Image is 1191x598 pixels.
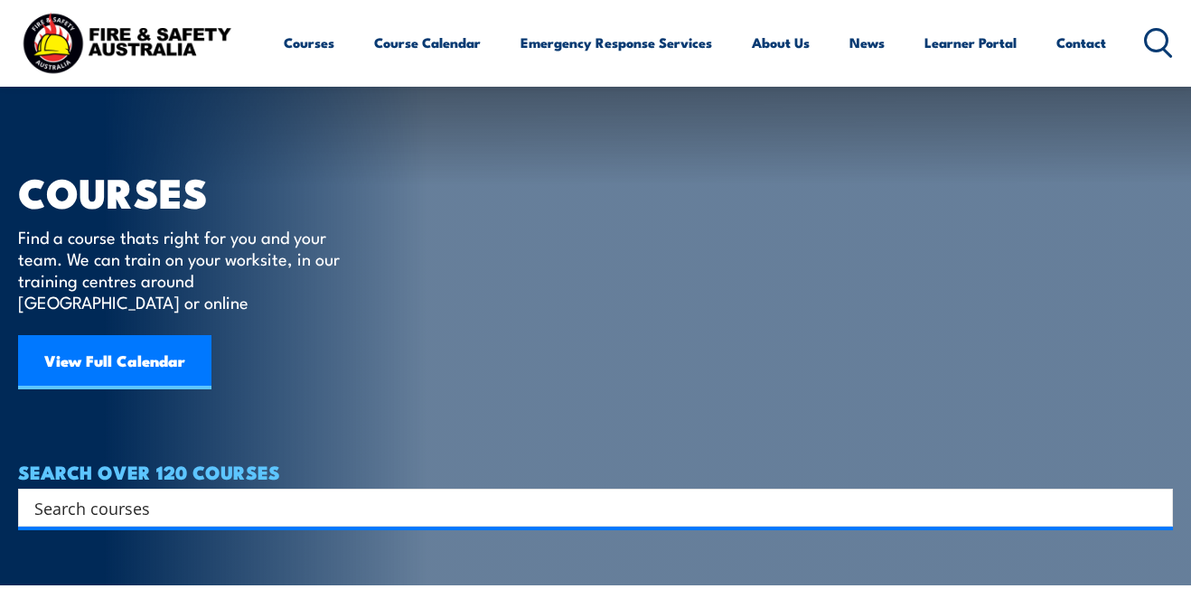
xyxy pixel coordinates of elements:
[18,173,366,209] h1: COURSES
[34,494,1133,521] input: Search input
[849,21,885,64] a: News
[284,21,334,64] a: Courses
[752,21,810,64] a: About Us
[38,495,1137,520] form: Search form
[924,21,1017,64] a: Learner Portal
[18,462,1173,481] h4: SEARCH OVER 120 COURSES
[1141,495,1167,520] button: Search magnifier button
[374,21,481,64] a: Course Calendar
[18,226,348,313] p: Find a course thats right for you and your team. We can train on your worksite, in our training c...
[520,21,712,64] a: Emergency Response Services
[18,335,211,389] a: View Full Calendar
[1056,21,1106,64] a: Contact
